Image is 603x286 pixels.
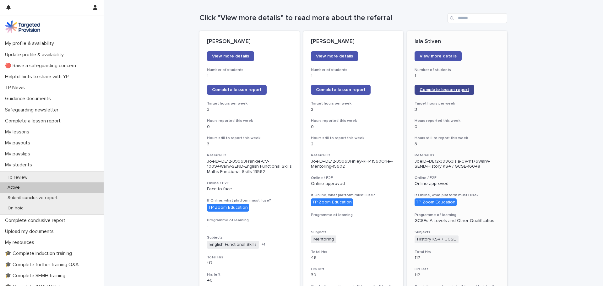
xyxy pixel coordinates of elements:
p: 🔴 Raise a safeguarding concern [3,63,81,69]
p: 🎓 Complete SEMH training [3,273,70,279]
div: TP Zoom Education [415,198,457,206]
p: 30 [311,273,396,278]
p: Complete conclusive report [3,218,70,224]
p: 1 [415,73,500,79]
p: 0 [311,124,396,130]
p: 0 [415,124,500,130]
p: 3 [207,107,292,112]
p: TP News [3,85,30,91]
h3: Referral ID [207,153,292,158]
h3: Total Hrs [415,250,500,255]
p: 🎓 Complete induction training [3,251,77,256]
p: 0 [207,124,292,130]
p: Online approved [311,181,396,186]
span: English Functional Skills [207,241,259,249]
p: JoelD--DE12-39963Frankie-CV-10094Warw-SEND-English Functional Skills Maths Functional Skills-13562 [207,159,292,175]
h3: Number of students [311,67,396,73]
p: Submit conclusive report [3,195,62,201]
h3: Online / F2F [415,175,500,181]
h3: Hours reported this week [415,118,500,123]
p: 3 [415,107,500,112]
p: 2 [311,142,396,147]
h3: Subjects [207,235,292,240]
p: JoelD--DE12-39963Finley-RH-11560Orie--Mentoring-15602 [311,159,396,170]
span: View more details [212,54,249,58]
span: + 1 [262,243,265,246]
div: TP Zoom Education [207,204,249,212]
h3: Hrs left [311,267,396,272]
p: - [207,224,292,229]
p: 3 [415,142,500,147]
p: 40 [207,278,292,283]
h3: Referral ID [311,153,396,158]
a: View more details [311,51,358,61]
h1: Click "View more details" to read more about the referral [199,13,445,23]
p: Isla Stiven [415,38,500,45]
p: 117 [207,261,292,266]
input: Search [448,13,507,23]
h3: Referral ID [415,153,500,158]
p: 2 [311,107,396,112]
h3: Subjects [415,230,500,235]
p: 1 [311,73,396,79]
p: - [311,218,396,224]
h3: Programme of learning [415,213,500,218]
h3: Hours reported this week [207,118,292,123]
h3: Online / F2F [311,175,396,181]
h3: Hours still to report this week [311,136,396,141]
h3: Total Hrs [311,250,396,255]
h3: Number of students [415,67,500,73]
p: [PERSON_NAME] [207,38,292,45]
p: 117 [415,255,500,261]
span: History KS4 / GCSE [415,235,459,243]
h3: Hrs left [415,267,500,272]
h3: If Online, what platform must I use? [311,193,396,198]
p: Complete a lesson report [3,118,66,124]
p: My resources [3,240,39,246]
p: 3 [207,142,292,147]
h3: If Online, what platform must I use? [207,198,292,203]
p: My payouts [3,140,35,146]
p: JoelD--DE12-39963Isla-CV-11176Warw-SEND-History KS4 / GCSE-16048 [415,159,500,170]
span: View more details [316,54,353,58]
h3: Target hours per week [207,101,292,106]
p: To review [3,175,32,180]
h3: Online / F2F [207,181,292,186]
h3: If Online, what platform must I use? [415,193,500,198]
p: [PERSON_NAME] [311,38,396,45]
h3: Target hours per week [415,101,500,106]
a: Complete lesson report [311,85,371,95]
h3: Total Hrs [207,255,292,260]
p: Active [3,185,25,190]
h3: Hrs left [207,272,292,277]
p: Upload my documents [3,229,59,235]
span: Complete lesson report [420,88,469,92]
p: GCSEs A-Levels and Other Qualificatios [415,218,500,224]
a: Complete lesson report [415,85,474,95]
p: My lessons [3,129,34,135]
h3: Hours still to report this week [207,136,292,141]
p: Face to face [207,186,292,192]
p: My profile & availability [3,40,59,46]
h3: Programme of learning [311,213,396,218]
p: 46 [311,255,396,261]
p: Helpful hints to share with YP [3,74,74,80]
h3: Hours still to report this week [415,136,500,141]
h3: Hours reported this week [311,118,396,123]
span: View more details [420,54,457,58]
p: 112 [415,273,500,278]
span: Mentoring [311,235,336,243]
span: Complete lesson report [212,88,262,92]
h3: Number of students [207,67,292,73]
p: 🎓 Complete further training Q&A [3,262,84,268]
h3: Subjects [311,230,396,235]
a: View more details [207,51,254,61]
p: Update profile & availability [3,52,69,58]
a: View more details [415,51,462,61]
div: TP Zoom Education [311,198,353,206]
p: Guidance documents [3,96,56,102]
p: My payslips [3,151,35,157]
p: 1 [207,73,292,79]
h3: Target hours per week [311,101,396,106]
